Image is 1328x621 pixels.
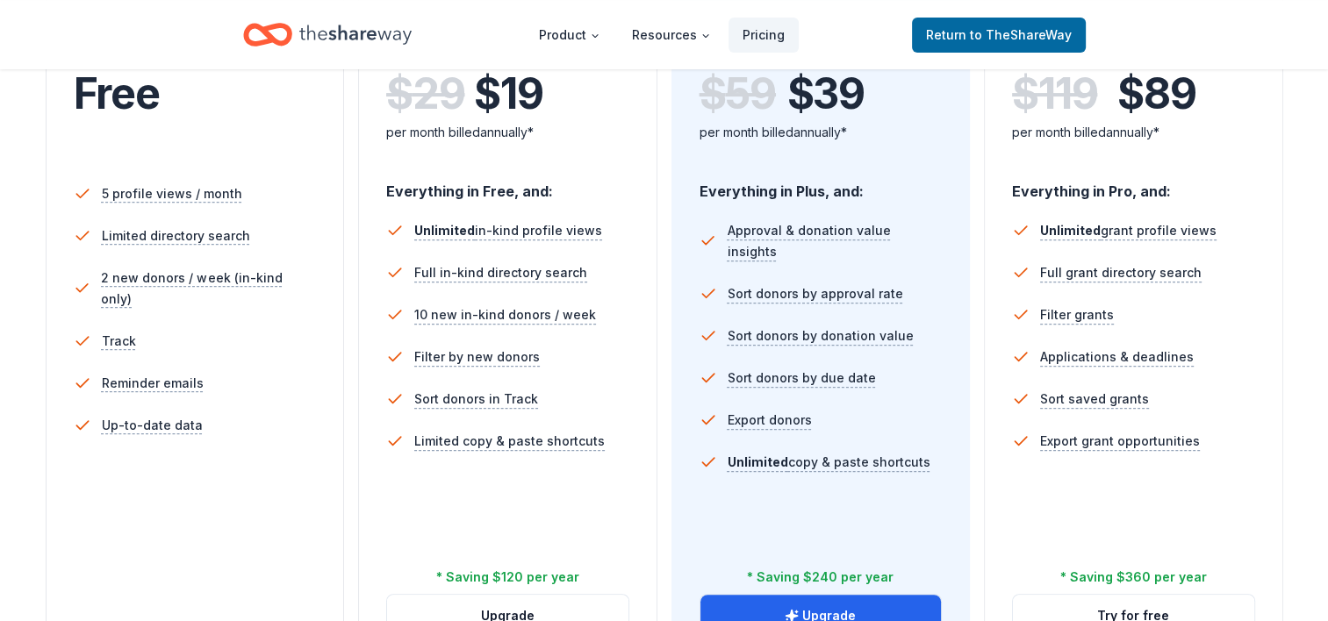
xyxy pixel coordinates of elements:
[414,389,538,410] span: Sort donors in Track
[1117,69,1195,118] span: $ 89
[787,69,865,118] span: $ 39
[101,268,316,310] span: 2 new donors / week (in-kind only)
[700,166,943,203] div: Everything in Plus, and:
[414,262,587,283] span: Full in-kind directory search
[414,223,602,238] span: in-kind profile views
[970,27,1072,42] span: to TheShareWay
[728,368,876,389] span: Sort donors by due date
[386,122,629,143] div: per month billed annually*
[102,225,250,246] span: Limited directory search
[728,454,930,469] span: copy & paste shortcuts
[700,122,943,143] div: per month billed annually*
[1040,431,1200,452] span: Export grant opportunities
[1012,122,1255,143] div: per month billed annually*
[386,166,629,203] div: Everything in Free, and:
[727,220,942,262] span: Approval & donation value insights
[525,18,614,53] button: Product
[1040,304,1114,325] span: Filter grants
[102,373,204,394] span: Reminder emails
[728,283,903,304] span: Sort donors by approval rate
[1040,346,1194,368] span: Applications & deadlines
[525,14,799,55] nav: Main
[1060,567,1207,588] div: * Saving $360 per year
[1040,262,1202,283] span: Full grant directory search
[436,567,579,588] div: * Saving $120 per year
[102,183,242,204] span: 5 profile views / month
[728,410,812,431] span: Export donors
[102,415,203,436] span: Up-to-date data
[414,304,596,325] span: 10 new in-kind donors / week
[926,25,1072,46] span: Return
[729,18,799,53] a: Pricing
[1040,223,1217,238] span: grant profile views
[414,223,475,238] span: Unlimited
[618,18,725,53] button: Resources
[728,325,914,346] span: Sort donors by donation value
[728,454,788,469] span: Unlimited
[74,68,160,119] span: Free
[912,18,1086,53] a: Returnto TheShareWay
[414,346,540,368] span: Filter by new donors
[102,331,136,352] span: Track
[747,567,894,588] div: * Saving $240 per year
[1012,166,1255,203] div: Everything in Pro, and:
[1040,389,1149,410] span: Sort saved grants
[414,431,605,452] span: Limited copy & paste shortcuts
[1040,223,1101,238] span: Unlimited
[474,69,542,118] span: $ 19
[243,14,412,55] a: Home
